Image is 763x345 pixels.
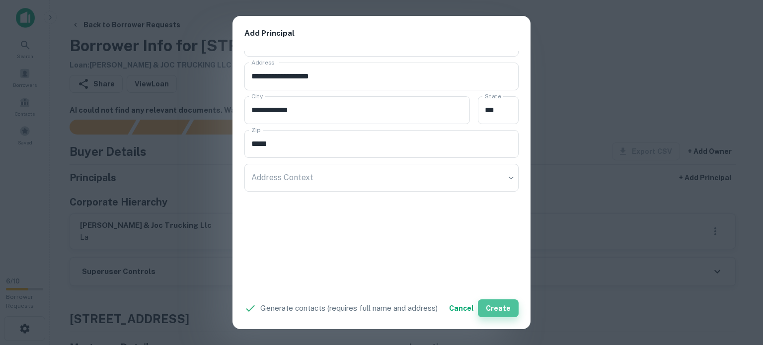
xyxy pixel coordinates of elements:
[251,126,260,134] label: Zip
[232,16,531,51] h2: Add Principal
[251,92,263,100] label: City
[445,299,478,317] button: Cancel
[251,58,274,67] label: Address
[478,299,519,317] button: Create
[244,164,519,192] div: ​
[485,92,501,100] label: State
[260,302,438,314] p: Generate contacts (requires full name and address)
[713,266,763,313] iframe: Chat Widget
